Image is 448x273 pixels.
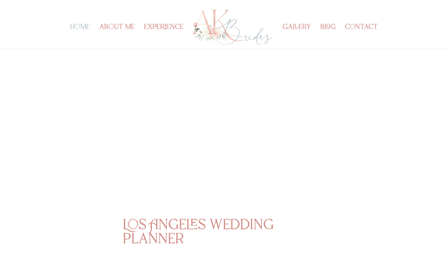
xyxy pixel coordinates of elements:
a: home [70,25,90,49]
h1: Los Angeles wedding planner [123,218,325,250]
a: experience [144,25,184,49]
a: blog [320,25,336,49]
a: about me [99,25,135,49]
a: contact [345,25,378,49]
img: Los Angeles Wedding Planner - AK Brides [191,8,273,47]
a: gallery [283,25,311,49]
